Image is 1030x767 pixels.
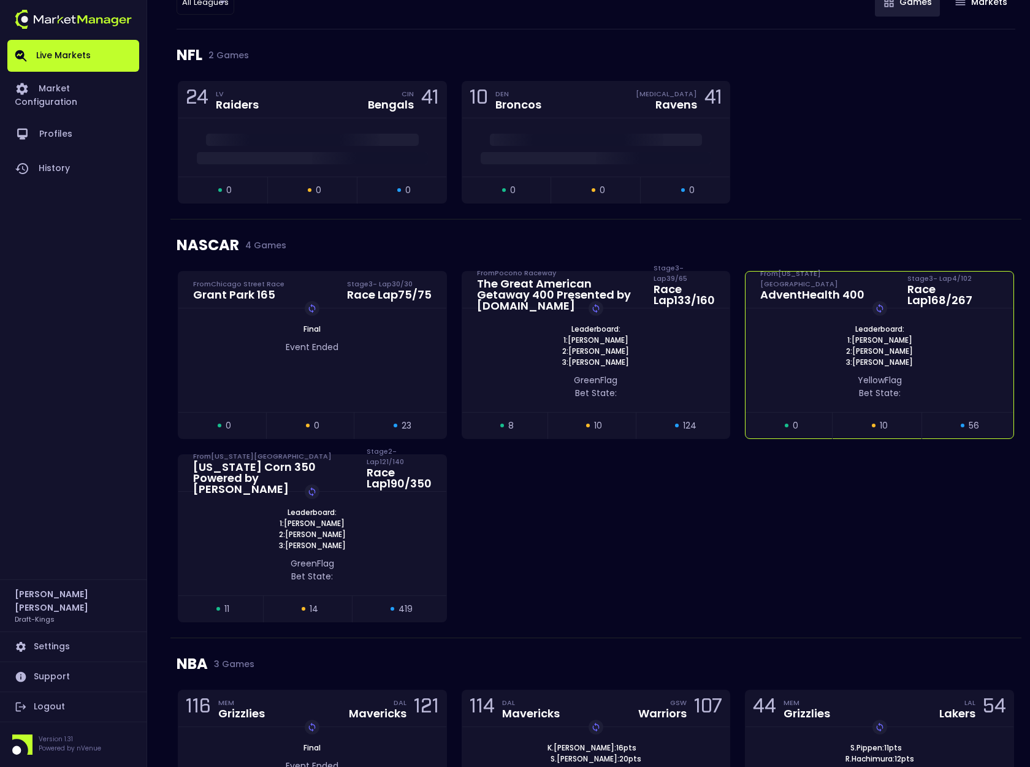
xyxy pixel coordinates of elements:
span: 3 Games [208,659,254,669]
div: 107 [694,697,722,720]
span: 124 [683,419,696,432]
div: 41 [421,88,439,111]
div: Raiders [216,99,259,110]
div: 10 [470,88,488,111]
span: 1: [PERSON_NAME] [276,518,348,529]
span: 0 [405,184,411,197]
div: Version 1.31Powered by nVenue [7,735,139,755]
span: 2: [PERSON_NAME] [559,346,633,357]
span: 1: [PERSON_NAME] [560,335,632,346]
span: green Flag [574,374,617,386]
p: Version 1.31 [39,735,101,744]
img: replayImg [591,722,601,732]
div: 121 [414,697,439,720]
div: DEN [495,89,541,99]
div: Race Lap 133 / 160 [654,284,715,306]
div: [MEDICAL_DATA] [636,89,697,99]
a: Live Markets [7,40,139,72]
span: Bet State: [575,387,617,399]
div: From [US_STATE][GEOGRAPHIC_DATA] [193,451,352,461]
div: From Pocono Raceway [477,268,639,278]
span: K . [PERSON_NAME] : 16 pts [544,742,640,754]
div: Broncos [495,99,541,110]
a: Market Configuration [7,72,139,117]
span: 3: [PERSON_NAME] [275,540,349,551]
div: From Chicago Street Race [193,279,284,289]
div: MEM [218,698,265,708]
span: 0 [316,184,321,197]
img: logo [15,10,132,29]
span: 10 [880,419,888,432]
img: replayImg [307,303,317,313]
div: Grant Park 165 [193,289,284,300]
a: Logout [7,692,139,722]
div: Stage 2 - Lap 121 / 140 [367,457,432,467]
div: DAL [502,698,560,708]
img: replayImg [591,303,601,313]
h2: [PERSON_NAME] [PERSON_NAME] [15,587,132,614]
span: R . Hachimura : 12 pts [842,754,918,765]
div: 44 [753,697,776,720]
span: 8 [508,419,514,432]
div: Mavericks [349,708,406,719]
div: Stage 3 - Lap 30 / 30 [347,279,432,289]
span: 11 [224,603,229,616]
span: Leaderboard: [852,324,908,335]
span: Bet State: [859,387,901,399]
h3: Draft-Kings [15,614,55,624]
div: 41 [704,88,722,111]
span: 3: [PERSON_NAME] [559,357,633,368]
img: replayImg [875,722,885,732]
span: Leaderboard: [284,507,340,518]
div: CIN [402,89,414,99]
span: 10 [594,419,602,432]
div: LAL [964,698,975,708]
div: Grizzlies [218,708,265,719]
span: 0 [226,419,231,432]
span: 14 [310,603,318,616]
div: NFL [177,29,1015,81]
span: S . [PERSON_NAME] : 20 pts [547,754,645,765]
span: yellow Flag [858,374,902,386]
span: 419 [399,603,413,616]
div: NBA [177,638,1015,690]
img: replayImg [307,722,317,732]
div: LV [216,89,259,99]
div: Warriors [638,708,687,719]
span: 0 [226,184,232,197]
div: MEM [784,698,830,708]
span: 3: [PERSON_NAME] [842,357,917,368]
div: Ravens [655,99,697,110]
img: replayImg [875,303,885,313]
span: Event Ended [286,341,338,353]
span: Final [300,742,324,753]
span: Leaderboard: [568,324,624,335]
span: Bet State: [291,570,333,582]
span: 56 [969,419,979,432]
div: Stage 3 - Lap 39 / 65 [654,273,715,283]
div: The Great American Getaway 400 Presented by [DOMAIN_NAME] [477,278,639,311]
span: S . Pippen : 11 pts [847,742,906,754]
div: 24 [186,88,208,111]
span: Final [300,324,324,334]
span: 0 [793,419,798,432]
a: Support [7,662,139,692]
div: AdventHealth 400 [760,289,893,300]
span: 0 [689,184,695,197]
div: Race Lap 190 / 350 [367,467,432,489]
div: 116 [186,697,211,720]
div: 54 [983,697,1006,720]
div: 114 [470,697,495,720]
div: DAL [394,698,406,708]
a: History [7,151,139,186]
div: Stage 3 - Lap 4 / 102 [907,273,999,283]
span: 23 [402,419,411,432]
p: Powered by nVenue [39,744,101,753]
a: Settings [7,632,139,662]
div: NASCAR [177,219,1015,271]
div: Bengals [368,99,414,110]
div: Race Lap 75 / 75 [347,289,432,300]
span: green Flag [291,557,334,570]
span: 0 [600,184,605,197]
div: Race Lap 168 / 267 [907,284,999,306]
